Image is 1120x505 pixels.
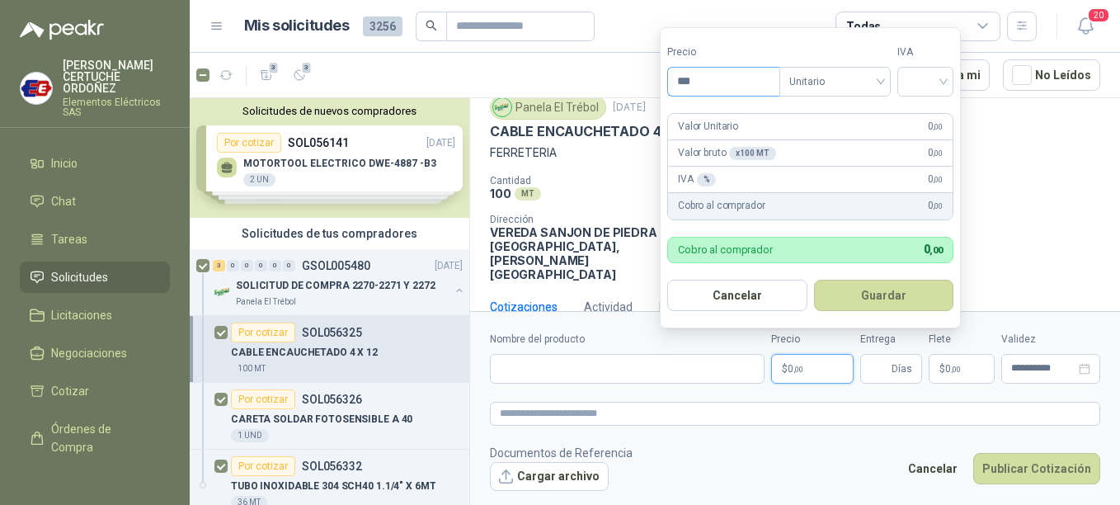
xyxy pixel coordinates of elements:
[190,383,469,450] a: Por cotizarSOL056326CARETA SOLDAR FOTOSENSIBLE A 401 UND
[939,364,945,374] span: $
[231,362,272,375] div: 100 MT
[231,323,295,342] div: Por cotizar
[190,316,469,383] a: Por cotizarSOL056325CABLE ENCAUCHETADO 4 X 12100 MT
[51,306,112,324] span: Licitaciones
[490,214,669,225] p: Dirección
[490,144,1100,162] p: FERRETERIA
[301,61,313,74] span: 3
[490,298,558,316] div: Cotizaciones
[20,375,170,407] a: Cotizar
[924,243,943,256] span: 0
[490,186,511,201] p: 100
[231,429,269,442] div: 1 UND
[1087,7,1110,23] span: 20
[63,97,170,117] p: Elementos Eléctricos SAS
[190,218,469,249] div: Solicitudes de tus compradores
[1071,12,1100,41] button: 20
[231,389,295,409] div: Por cotizar
[231,479,435,494] p: TUBO INOXIDABLE 304 SCH40 1.1/4" X 6MT
[51,268,108,286] span: Solicitudes
[241,260,253,271] div: 0
[789,69,881,94] span: Unitario
[51,154,78,172] span: Inicio
[63,59,170,94] p: [PERSON_NAME] CERTUCHE ORDOÑEZ
[268,61,280,74] span: 3
[236,278,435,294] p: SOLICITUD DE COMPRA 2270-2271 Y 2272
[788,364,803,374] span: 0
[302,260,370,271] p: GSOL005480
[302,394,362,405] p: SOL056326
[490,462,609,492] button: Cargar archivo
[928,172,943,187] span: 0
[771,354,854,384] p: $0,00
[490,123,690,140] p: CABLE ENCAUCHETADO 4 X 12
[929,332,995,347] label: Flete
[302,460,362,472] p: SOL056332
[584,298,633,316] div: Actividad
[286,62,313,88] button: 3
[20,337,170,369] a: Negociaciones
[227,260,239,271] div: 0
[20,413,170,463] a: Órdenes de Compra
[190,98,469,218] div: Solicitudes de nuevos compradoresPor cotizarSOL056141[DATE] MOTORTOOL ELECTRICO DWE-4887 -B32 UNP...
[490,95,606,120] div: Panela El Trébol
[678,145,776,161] p: Valor bruto
[613,100,646,116] p: [DATE]
[973,453,1100,484] button: Publicar Cotización
[231,345,378,361] p: CABLE ENCAUCHETADO 4 X 12
[231,412,412,427] p: CARETA SOLDAR FOTOSENSIBLE A 40
[945,364,961,374] span: 0
[933,201,943,210] span: ,00
[490,175,704,186] p: Cantidad
[490,444,633,462] p: Documentos de Referencia
[20,186,170,217] a: Chat
[678,198,765,214] p: Cobro al comprador
[236,295,296,309] p: Panela El Trébol
[51,344,127,362] span: Negociaciones
[846,17,881,35] div: Todas
[213,256,466,309] a: 3 0 0 0 0 0 GSOL005480[DATE] Company LogoSOLICITUD DE COMPRA 2270-2271 Y 2272Panela El Trébol
[667,45,779,60] label: Precio
[20,262,170,293] a: Solicitudes
[51,192,76,210] span: Chat
[659,298,709,316] div: Mensajes
[933,175,943,184] span: ,00
[363,17,402,36] span: 3256
[929,354,995,384] p: $ 0,00
[860,332,922,347] label: Entrega
[892,355,912,383] span: Días
[51,382,89,400] span: Cotizar
[20,148,170,179] a: Inicio
[283,260,295,271] div: 0
[435,258,463,274] p: [DATE]
[253,62,280,88] button: 3
[426,20,437,31] span: search
[244,14,350,38] h1: Mis solicitudes
[20,224,170,255] a: Tareas
[929,245,943,256] span: ,00
[897,45,953,60] label: IVA
[928,145,943,161] span: 0
[213,260,225,271] div: 3
[951,365,961,374] span: ,00
[20,300,170,331] a: Licitaciones
[933,122,943,131] span: ,00
[20,20,104,40] img: Logo peakr
[793,365,803,374] span: ,00
[1001,332,1100,347] label: Validez
[814,280,954,311] button: Guardar
[51,230,87,248] span: Tareas
[213,282,233,302] img: Company Logo
[302,327,362,338] p: SOL056325
[928,198,943,214] span: 0
[678,172,716,187] p: IVA
[51,420,154,456] span: Órdenes de Compra
[21,73,52,104] img: Company Logo
[933,149,943,158] span: ,00
[255,260,267,271] div: 0
[771,332,854,347] label: Precio
[678,244,773,255] p: Cobro al comprador
[678,119,738,135] p: Valor Unitario
[697,173,717,186] div: %
[729,147,775,160] div: x 100 MT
